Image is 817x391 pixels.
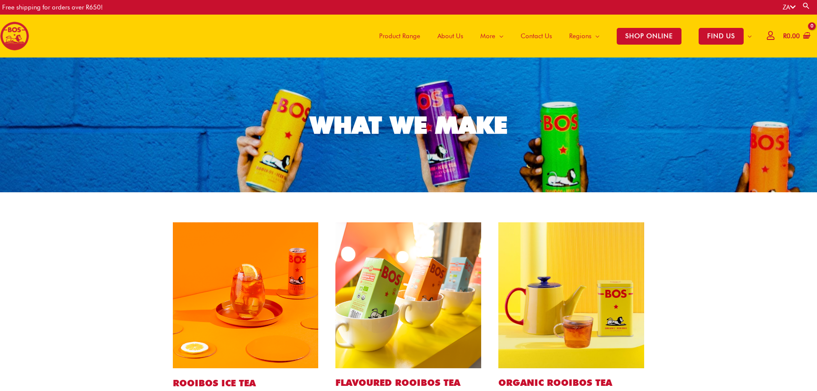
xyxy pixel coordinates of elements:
[783,32,787,40] span: R
[617,28,681,45] span: SHOP ONLINE
[561,15,608,58] a: Regions
[472,15,512,58] a: More
[335,377,481,388] h2: Flavoured ROOIBOS TEA
[608,15,690,58] a: SHOP ONLINE
[802,2,811,10] a: Search button
[783,3,796,11] a: ZA
[521,23,552,49] span: Contact Us
[699,28,744,45] span: FIND US
[364,15,760,58] nav: Site Navigation
[512,15,561,58] a: Contact Us
[437,23,463,49] span: About Us
[783,32,800,40] bdi: 0.00
[498,377,644,388] h2: Organic ROOIBOS TEA
[379,23,420,49] span: Product Range
[480,23,495,49] span: More
[310,113,507,137] div: WHAT WE MAKE
[781,27,811,46] a: View Shopping Cart, empty
[429,15,472,58] a: About Us
[371,15,429,58] a: Product Range
[569,23,591,49] span: Regions
[173,377,319,389] h1: ROOIBOS ICE TEA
